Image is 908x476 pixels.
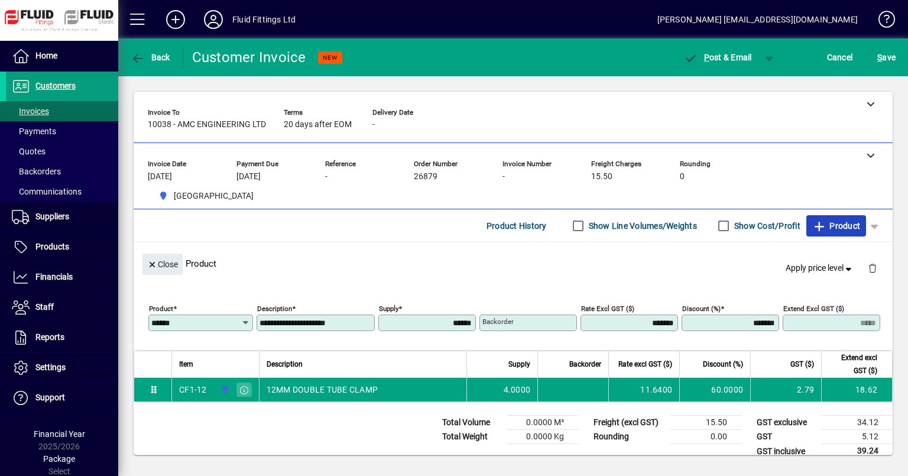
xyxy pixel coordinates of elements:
[877,48,896,67] span: ave
[812,216,860,235] span: Product
[12,106,49,116] span: Invoices
[508,358,530,371] span: Supply
[34,429,85,439] span: Financial Year
[118,47,183,68] app-page-header-button: Back
[822,430,893,444] td: 5.12
[157,9,194,30] button: Add
[35,362,66,372] span: Settings
[482,318,514,326] mat-label: Backorder
[824,47,856,68] button: Cancel
[323,54,338,61] span: NEW
[174,190,254,202] span: [GEOGRAPHIC_DATA]
[35,332,64,342] span: Reports
[284,120,352,129] span: 20 days after EOM
[140,258,186,269] app-page-header-button: Close
[12,167,61,176] span: Backorders
[257,305,292,313] mat-label: Description
[586,220,697,232] label: Show Line Volumes/Weights
[751,416,822,430] td: GST exclusive
[6,323,118,352] a: Reports
[414,172,437,182] span: 26879
[147,255,178,274] span: Close
[218,383,231,396] span: AUCKLAND
[751,430,822,444] td: GST
[507,416,578,430] td: 0.0000 M³
[35,81,76,90] span: Customers
[6,101,118,121] a: Invoices
[487,216,547,235] span: Product History
[783,305,844,313] mat-label: Extend excl GST ($)
[569,358,601,371] span: Backorder
[6,353,118,383] a: Settings
[148,172,172,182] span: [DATE]
[581,305,634,313] mat-label: Rate excl GST ($)
[35,51,57,60] span: Home
[35,272,73,281] span: Financials
[827,48,853,67] span: Cancel
[232,10,296,29] div: Fluid Fittings Ltd
[482,215,552,237] button: Product History
[751,444,822,459] td: GST inclusive
[6,121,118,141] a: Payments
[6,293,118,322] a: Staff
[35,212,69,221] span: Suppliers
[6,141,118,161] a: Quotes
[786,262,854,274] span: Apply price level
[858,254,887,282] button: Delete
[372,120,375,129] span: -
[192,48,306,67] div: Customer Invoice
[670,430,741,444] td: 0.00
[6,263,118,292] a: Financials
[670,416,741,430] td: 15.50
[148,120,266,129] span: 10038 - AMC ENGINEERING LTD
[179,384,207,396] div: CF1-12
[267,384,378,396] span: 12MM DOUBLE TUBE CLAMP
[680,172,685,182] span: 0
[616,384,672,396] div: 11.6400
[829,351,877,377] span: Extend excl GST ($)
[149,305,173,313] mat-label: Product
[131,53,170,62] span: Back
[6,161,118,182] a: Backorders
[591,172,612,182] span: 15.50
[750,378,821,401] td: 2.79
[35,302,54,312] span: Staff
[874,47,899,68] button: Save
[507,430,578,444] td: 0.0000 Kg
[154,189,258,203] span: AUCKLAND
[683,53,752,62] span: ost & Email
[128,47,173,68] button: Back
[12,127,56,136] span: Payments
[12,147,46,156] span: Quotes
[822,444,893,459] td: 39.24
[858,263,887,273] app-page-header-button: Delete
[677,47,758,68] button: Post & Email
[806,215,866,237] button: Product
[6,232,118,262] a: Products
[194,9,232,30] button: Profile
[657,10,858,29] div: [PERSON_NAME] [EMAIL_ADDRESS][DOMAIN_NAME]
[35,242,69,251] span: Products
[870,2,893,41] a: Knowledge Base
[502,172,505,182] span: -
[325,172,327,182] span: -
[704,53,709,62] span: P
[679,378,750,401] td: 60.0000
[6,383,118,413] a: Support
[6,182,118,202] a: Communications
[12,187,82,196] span: Communications
[588,430,670,444] td: Rounding
[267,358,303,371] span: Description
[6,202,118,232] a: Suppliers
[618,358,672,371] span: Rate excl GST ($)
[790,358,814,371] span: GST ($)
[682,305,721,313] mat-label: Discount (%)
[822,416,893,430] td: 34.12
[588,416,670,430] td: Freight (excl GST)
[877,53,882,62] span: S
[821,378,892,401] td: 18.62
[142,254,183,275] button: Close
[732,220,800,232] label: Show Cost/Profit
[43,454,75,464] span: Package
[504,384,531,396] span: 4.0000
